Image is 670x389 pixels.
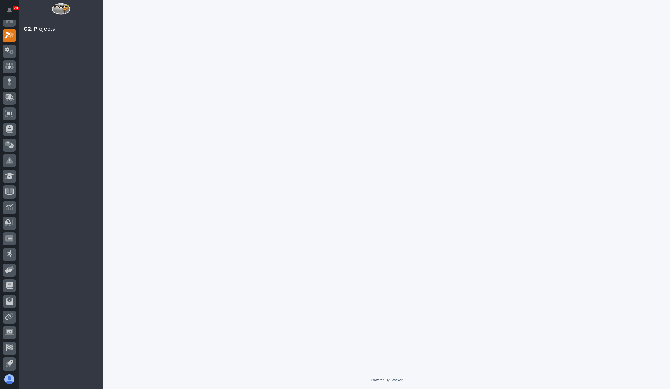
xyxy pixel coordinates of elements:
p: 28 [14,6,18,10]
a: Powered By Stacker [371,378,402,382]
button: users-avatar [3,373,16,386]
img: Workspace Logo [52,3,70,15]
button: Notifications [3,4,16,17]
div: 02. Projects [24,26,55,33]
div: Notifications28 [8,8,16,18]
